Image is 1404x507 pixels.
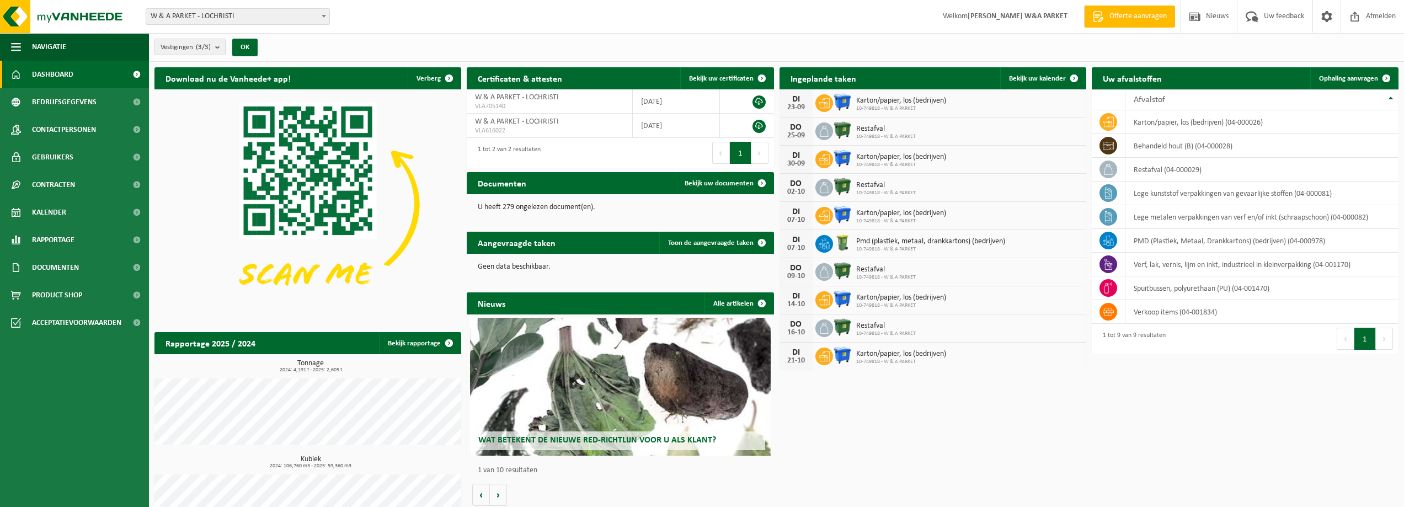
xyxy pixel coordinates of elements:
div: 30-09 [785,160,807,168]
div: DO [785,179,807,188]
span: 2024: 106,760 m3 - 2025: 59,360 m3 [160,463,461,469]
span: Karton/papier, los (bedrijven) [856,209,946,218]
span: Bekijk uw kalender [1009,75,1066,82]
span: 10-749818 - W & A PARKET [856,274,916,281]
button: Verberg [408,67,460,89]
h2: Documenten [467,172,537,194]
p: 1 van 10 resultaten [478,467,768,474]
span: 10-749818 - W & A PARKET [856,105,946,112]
img: WB-1100-HPE-GN-01 [833,121,852,140]
span: 10-749818 - W & A PARKET [856,218,946,225]
button: Next [1376,328,1393,350]
img: WB-1100-HPE-BE-01 [833,290,852,308]
p: Geen data beschikbaar. [478,263,762,271]
img: WB-1100-HPE-BE-01 [833,93,852,111]
span: W & A PARKET - LOCHRISTI [475,93,559,102]
span: Karton/papier, los (bedrijven) [856,350,946,359]
img: WB-1100-HPE-BE-01 [833,205,852,224]
strong: [PERSON_NAME] W&A PARKET [968,12,1067,20]
button: OK [232,39,258,56]
div: 14-10 [785,301,807,308]
div: 23-09 [785,104,807,111]
div: DI [785,236,807,244]
div: DI [785,292,807,301]
h2: Ingeplande taken [780,67,867,89]
span: Dashboard [32,61,73,88]
span: 10-749818 - W & A PARKET [856,162,946,168]
img: WB-1100-HPE-GN-01 [833,318,852,337]
div: DI [785,207,807,216]
div: DI [785,151,807,160]
span: Rapportage [32,226,74,254]
td: spuitbussen, polyurethaan (PU) (04-001470) [1125,276,1398,300]
td: behandeld hout (B) (04-000028) [1125,134,1398,158]
a: Bekijk uw documenten [676,172,773,194]
span: Offerte aanvragen [1107,11,1170,22]
count: (3/3) [196,44,211,51]
span: 10-749818 - W & A PARKET [856,134,916,140]
h2: Rapportage 2025 / 2024 [154,332,266,354]
img: WB-1100-HPE-GN-01 [833,261,852,280]
button: Vorige [472,484,490,506]
td: [DATE] [633,89,720,114]
button: Next [751,142,768,164]
h2: Download nu de Vanheede+ app! [154,67,302,89]
span: Contracten [32,171,75,199]
span: Restafval [856,265,916,274]
button: Previous [1337,328,1354,350]
div: DI [785,348,807,357]
span: 10-749818 - W & A PARKET [856,359,946,365]
span: Toon de aangevraagde taken [668,239,754,247]
div: 1 tot 2 van 2 resultaten [472,141,541,165]
span: Ophaling aanvragen [1319,75,1378,82]
td: restafval (04-000029) [1125,158,1398,182]
td: PMD (Plastiek, Metaal, Drankkartons) (bedrijven) (04-000978) [1125,229,1398,253]
div: 02-10 [785,188,807,196]
div: 25-09 [785,132,807,140]
span: Bedrijfsgegevens [32,88,97,116]
div: 07-10 [785,244,807,252]
button: 1 [730,142,751,164]
h2: Uw afvalstoffen [1092,67,1173,89]
td: verkoop items (04-001834) [1125,300,1398,324]
a: Bekijk uw kalender [1000,67,1085,89]
span: Bekijk uw documenten [685,180,754,187]
span: Karton/papier, los (bedrijven) [856,153,946,162]
button: 1 [1354,328,1376,350]
div: 1 tot 9 van 9 resultaten [1097,327,1166,351]
img: WB-1100-HPE-BE-01 [833,346,852,365]
span: VLA616022 [475,126,624,135]
a: Offerte aanvragen [1084,6,1175,28]
span: Verberg [417,75,441,82]
a: Bekijk rapportage [379,332,460,354]
span: W & A PARKET - LOCHRISTI [146,9,329,24]
div: DO [785,264,807,273]
a: Ophaling aanvragen [1310,67,1397,89]
span: 10-749818 - W & A PARKET [856,302,946,309]
span: W & A PARKET - LOCHRISTI [475,118,559,126]
span: Navigatie [32,33,66,61]
button: Previous [712,142,730,164]
img: WB-1100-HPE-GN-01 [833,177,852,196]
span: 10-749818 - W & A PARKET [856,330,916,337]
div: DO [785,320,807,329]
a: Wat betekent de nieuwe RED-richtlijn voor u als klant? [470,318,771,456]
h3: Kubiek [160,456,461,469]
span: Bekijk uw certificaten [689,75,754,82]
td: verf, lak, vernis, lijm en inkt, industrieel in kleinverpakking (04-001170) [1125,253,1398,276]
h2: Certificaten & attesten [467,67,573,89]
button: Volgende [490,484,507,506]
span: 10-749818 - W & A PARKET [856,246,1005,253]
span: Restafval [856,322,916,330]
span: Wat betekent de nieuwe RED-richtlijn voor u als klant? [478,436,716,445]
div: 07-10 [785,216,807,224]
span: Karton/papier, los (bedrijven) [856,97,946,105]
div: 21-10 [785,357,807,365]
span: W & A PARKET - LOCHRISTI [146,8,330,25]
h2: Nieuws [467,292,516,314]
p: U heeft 279 ongelezen document(en). [478,204,762,211]
a: Bekijk uw certificaten [680,67,773,89]
span: VLA705140 [475,102,624,111]
img: Download de VHEPlus App [154,89,461,319]
div: DI [785,95,807,104]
